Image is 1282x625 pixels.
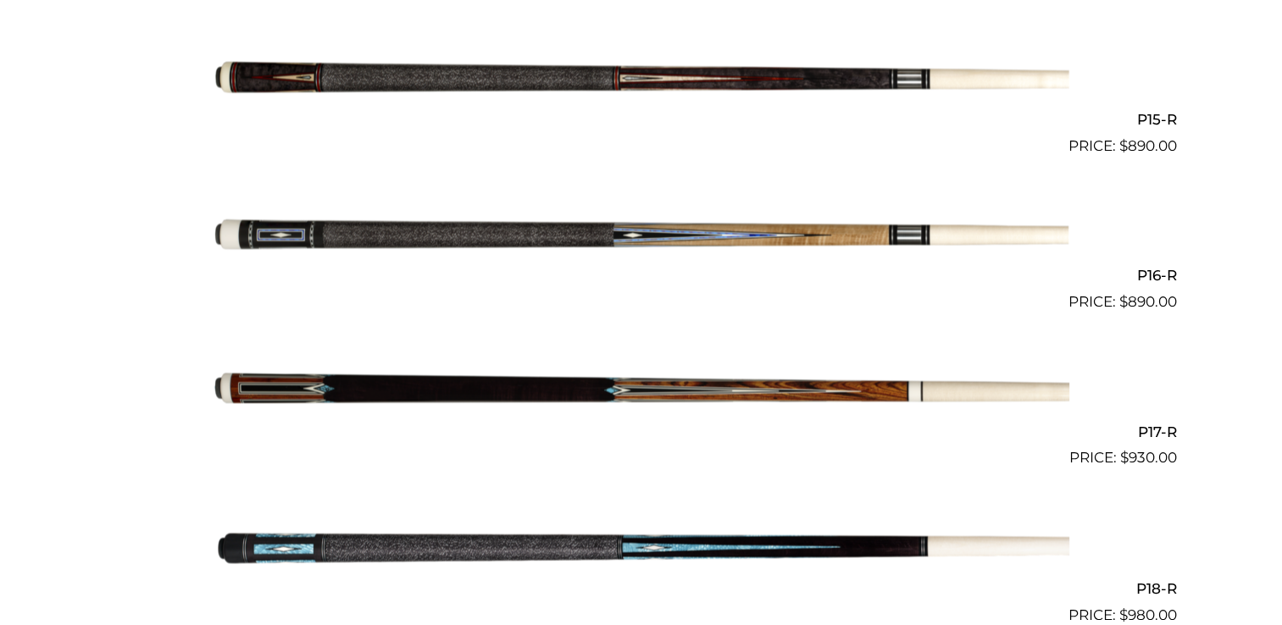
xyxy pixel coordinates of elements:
[106,260,1177,291] h2: P16-R
[214,164,1069,307] img: P16-R
[1119,606,1177,622] bdi: 980.00
[1119,293,1177,310] bdi: 890.00
[214,8,1069,150] img: P15-R
[214,320,1069,462] img: P17-R
[1119,606,1128,622] span: $
[1120,449,1129,466] span: $
[214,476,1069,618] img: P18-R
[106,164,1177,313] a: P16-R $890.00
[106,416,1177,447] h2: P17-R
[1119,137,1177,154] bdi: 890.00
[1120,449,1177,466] bdi: 930.00
[1119,137,1128,154] span: $
[106,8,1177,157] a: P15-R $890.00
[106,320,1177,469] a: P17-R $930.00
[1119,293,1128,310] span: $
[106,476,1177,625] a: P18-R $980.00
[106,572,1177,603] h2: P18-R
[106,103,1177,135] h2: P15-R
